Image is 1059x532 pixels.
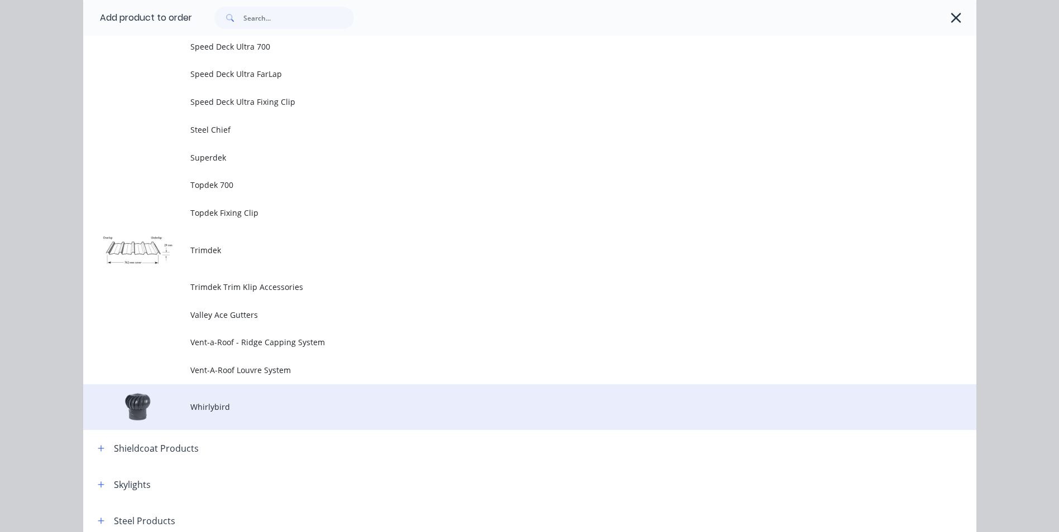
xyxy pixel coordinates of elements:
[190,96,819,108] span: Speed Deck Ultra Fixing Clip
[190,41,819,52] span: Speed Deck Ultra 700
[190,281,819,293] span: Trimdek Trim Klip Accessories
[190,207,819,219] span: Topdek Fixing Clip
[114,514,175,528] div: Steel Products
[114,478,151,491] div: Skylights
[190,244,819,256] span: Trimdek
[190,124,819,136] span: Steel Chief
[114,442,199,455] div: Shieldcoat Products
[190,152,819,163] span: Superdek
[190,309,819,321] span: Valley Ace Gutters
[190,401,819,413] span: Whirlybird
[190,336,819,348] span: Vent-a-Roof - Ridge Capping System
[243,7,354,29] input: Search...
[190,179,819,191] span: Topdek 700
[190,68,819,80] span: Speed Deck Ultra FarLap
[190,364,819,376] span: Vent-A-Roof Louvre System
